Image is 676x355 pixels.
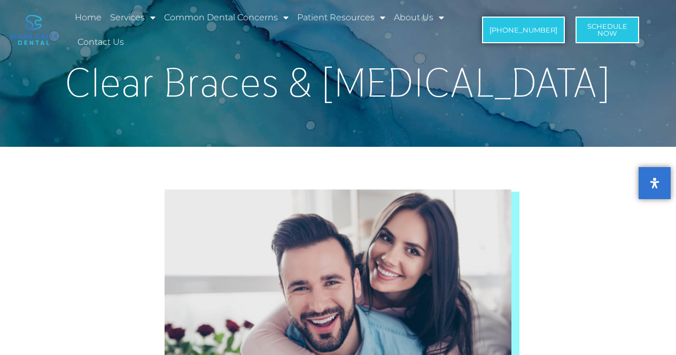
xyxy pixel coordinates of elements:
[639,167,671,199] button: Open Accessibility Panel
[73,5,103,30] a: Home
[162,5,290,30] a: Common Dental Concerns
[489,27,557,34] span: [PHONE_NUMBER]
[10,15,58,45] img: logo
[392,5,446,30] a: About Us
[587,23,627,37] span: Schedule Now
[296,5,387,30] a: Patient Resources
[73,5,464,54] nav: Menu
[482,17,565,43] a: [PHONE_NUMBER]
[50,62,627,102] h1: Clear Braces & [MEDICAL_DATA]
[108,5,157,30] a: Services
[576,17,639,43] a: ScheduleNow
[76,30,126,54] a: Contact Us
